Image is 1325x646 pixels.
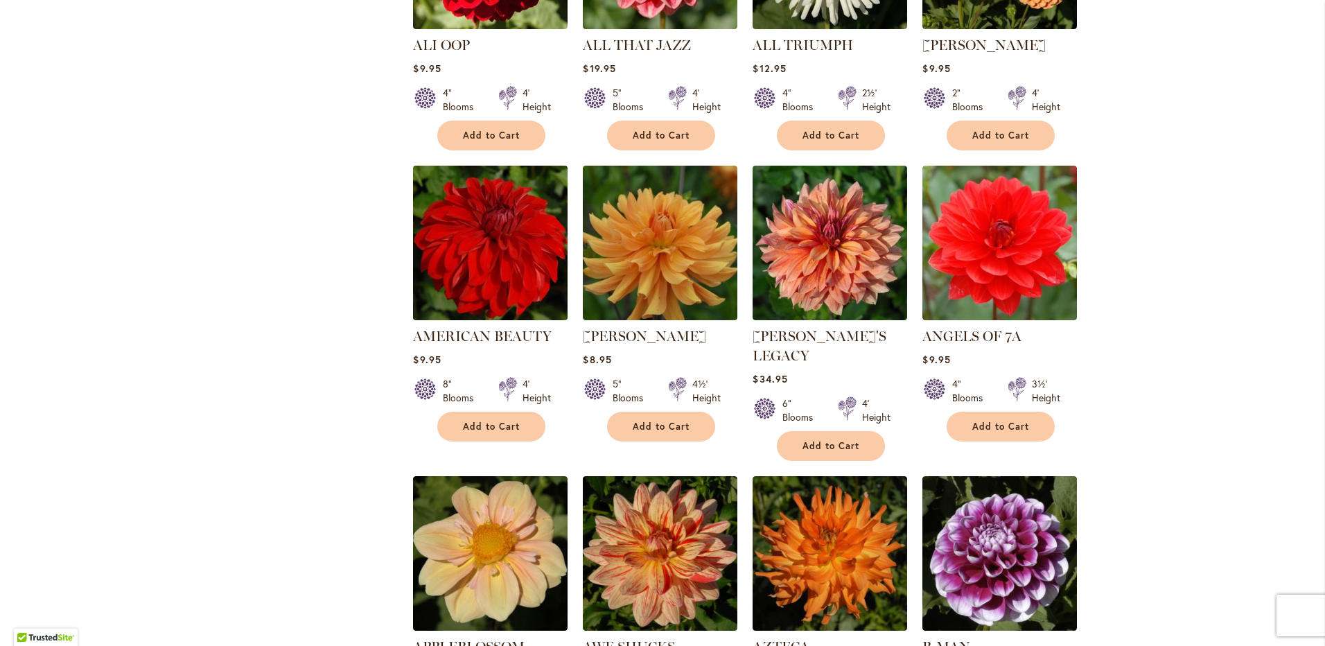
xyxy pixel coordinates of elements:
[523,86,551,114] div: 4' Height
[613,86,651,114] div: 5" Blooms
[802,440,859,452] span: Add to Cart
[753,166,907,320] img: Andy's Legacy
[777,431,885,461] button: Add to Cart
[972,421,1029,433] span: Add to Cart
[413,353,441,366] span: $9.95
[922,620,1077,634] a: B-MAN
[583,37,691,53] a: ALL THAT JAZZ
[1032,86,1060,114] div: 4' Height
[583,310,737,323] a: ANDREW CHARLES
[692,86,721,114] div: 4' Height
[583,476,737,631] img: AWE SHUCKS
[443,377,482,405] div: 8" Blooms
[782,396,821,424] div: 6" Blooms
[413,476,568,631] img: APPLEBLOSSOM
[583,620,737,634] a: AWE SHUCKS
[922,37,1046,53] a: [PERSON_NAME]
[753,620,907,634] a: AZTECA
[413,62,441,75] span: $9.95
[437,412,545,442] button: Add to Cart
[692,377,721,405] div: 4½' Height
[583,328,706,344] a: [PERSON_NAME]
[413,328,552,344] a: AMERICAN BEAUTY
[613,377,651,405] div: 5" Blooms
[463,421,520,433] span: Add to Cart
[10,597,49,636] iframe: Launch Accessibility Center
[410,162,572,324] img: AMERICAN BEAUTY
[463,130,520,141] span: Add to Cart
[607,412,715,442] button: Add to Cart
[753,328,886,364] a: [PERSON_NAME]'S LEGACY
[753,37,853,53] a: ALL TRIUMPH
[947,412,1055,442] button: Add to Cart
[753,62,786,75] span: $12.95
[922,19,1077,32] a: AMBER QUEEN
[413,37,470,53] a: ALI OOP
[777,121,885,150] button: Add to Cart
[922,328,1021,344] a: ANGELS OF 7A
[862,396,890,424] div: 4' Height
[922,476,1077,631] img: B-MAN
[922,310,1077,323] a: ANGELS OF 7A
[972,130,1029,141] span: Add to Cart
[952,86,991,114] div: 2" Blooms
[583,353,611,366] span: $8.95
[583,19,737,32] a: ALL THAT JAZZ
[1032,377,1060,405] div: 3½' Height
[523,377,551,405] div: 4' Height
[633,130,690,141] span: Add to Cart
[437,121,545,150] button: Add to Cart
[922,353,950,366] span: $9.95
[583,166,737,320] img: ANDREW CHARLES
[583,62,615,75] span: $19.95
[633,421,690,433] span: Add to Cart
[607,121,715,150] button: Add to Cart
[753,476,907,631] img: AZTECA
[413,310,568,323] a: AMERICAN BEAUTY
[952,377,991,405] div: 4" Blooms
[753,19,907,32] a: ALL TRIUMPH
[753,372,787,385] span: $34.95
[782,86,821,114] div: 4" Blooms
[802,130,859,141] span: Add to Cart
[753,310,907,323] a: Andy's Legacy
[413,620,568,634] a: APPLEBLOSSOM
[862,86,890,114] div: 2½' Height
[947,121,1055,150] button: Add to Cart
[443,86,482,114] div: 4" Blooms
[413,19,568,32] a: ALI OOP
[922,62,950,75] span: $9.95
[922,166,1077,320] img: ANGELS OF 7A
